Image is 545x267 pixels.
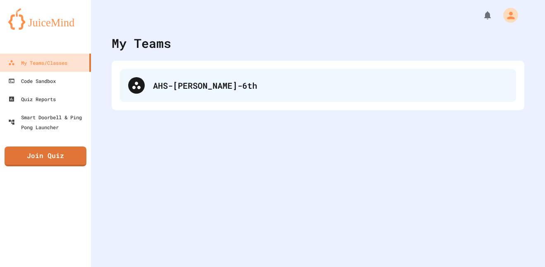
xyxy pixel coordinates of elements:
div: My Teams/Classes [8,58,67,68]
div: AHS-[PERSON_NAME]-6th [120,69,516,102]
div: Smart Doorbell & Ping Pong Launcher [8,112,88,132]
div: AHS-[PERSON_NAME]-6th [153,79,508,92]
a: Join Quiz [5,146,86,166]
div: Quiz Reports [8,94,56,104]
div: My Teams [112,34,171,52]
div: My Account [495,6,520,25]
div: My Notifications [467,8,495,22]
div: Code Sandbox [8,76,56,86]
img: logo-orange.svg [8,8,83,30]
